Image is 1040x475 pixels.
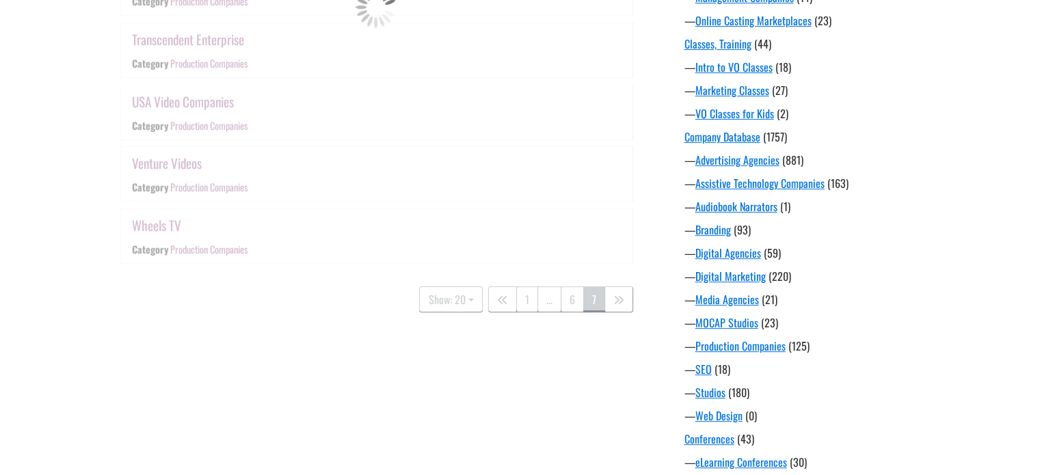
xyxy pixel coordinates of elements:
div: — [684,198,931,215]
a: Branding [695,221,731,238]
div: — [684,12,931,29]
a: Classes, Training [684,36,751,52]
div: — [684,152,931,168]
span: (30) [790,454,807,470]
div: — [684,384,931,401]
a: eLearning Conferences [695,454,787,470]
span: (18) [715,361,730,377]
a: Digital Agencies [695,245,761,261]
span: (180) [728,384,749,401]
a: Studios [695,384,725,401]
a: SEO [695,361,712,377]
span: (2) [777,105,788,122]
a: Web Design [695,407,743,424]
div: — [684,314,931,331]
span: (23) [761,314,778,331]
a: Marketing Classes [695,82,769,98]
span: (163) [827,175,849,191]
div: — [684,268,931,284]
a: Online Casting Marketplaces [695,12,812,29]
a: Audiobook Narrators [695,198,777,215]
div: — [684,221,931,238]
div: — [684,361,931,377]
span: (43) [737,431,754,447]
div: — [684,82,931,98]
span: (1757) [763,128,787,145]
span: (18) [775,59,791,75]
div: — [684,59,931,75]
a: Production Companies [695,338,786,354]
span: (27) [772,82,788,98]
span: (59) [764,245,781,261]
span: (125) [788,338,810,354]
div: — [684,245,931,261]
span: (220) [769,268,791,284]
div: — [684,454,931,470]
a: MOCAP Studios [695,314,758,331]
span: (21) [762,291,777,308]
a: Digital Marketing [695,268,766,284]
a: Intro to VO Classes [695,59,773,75]
a: Assistive Technology Companies [695,175,825,191]
span: (23) [814,12,831,29]
span: (0) [745,407,757,424]
div: — [684,105,931,122]
div: — [684,291,931,308]
span: (881) [782,152,803,168]
a: Company Database [684,128,760,145]
a: Conferences [684,431,734,447]
div: — [684,338,931,354]
div: — [684,407,931,424]
span: (44) [754,36,771,52]
span: (1) [780,198,790,215]
a: Media Agencies [695,291,759,308]
a: VO Classes for Kids [695,105,774,122]
a: Advertising Agencies [695,152,779,168]
div: — [684,175,931,191]
span: (93) [734,221,751,238]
